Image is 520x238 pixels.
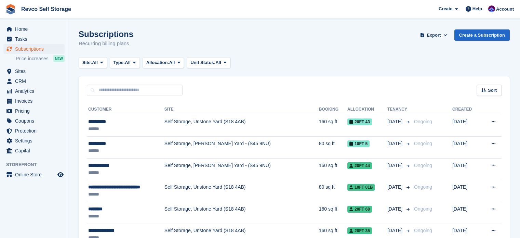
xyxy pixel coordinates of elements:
span: Sites [15,66,56,76]
img: Lianne Revell [488,5,495,12]
a: menu [3,136,65,146]
span: Ongoing [414,141,432,146]
span: Settings [15,136,56,146]
td: Self Storage, Unstone Yard (S18 4AB) [164,202,319,224]
td: Self Storage, Unstone Yard (S18 4AB) [164,180,319,202]
span: Unit Status: [190,59,215,66]
span: Type: [114,59,125,66]
span: 20ft 44 [347,162,372,169]
span: Ongoing [414,119,432,124]
span: Capital [15,146,56,155]
span: Storefront [6,161,68,168]
th: Customer [87,104,164,115]
span: All [215,59,221,66]
a: menu [3,44,65,54]
a: menu [3,126,65,136]
span: All [169,59,175,66]
th: Site [164,104,319,115]
span: Subscriptions [15,44,56,54]
a: Preview store [56,171,65,179]
span: Price increases [16,55,49,62]
a: Price increases NEW [16,55,65,62]
a: menu [3,170,65,179]
p: Recurring billing plans [79,40,133,48]
span: Allocation: [146,59,169,66]
button: Unit Status: All [187,57,230,68]
a: menu [3,96,65,106]
th: Allocation [347,104,387,115]
span: [DATE] [387,140,404,147]
span: Coupons [15,116,56,126]
span: Export [427,32,441,39]
span: Invoices [15,96,56,106]
td: [DATE] [452,115,481,137]
span: [DATE] [387,184,404,191]
button: Allocation: All [143,57,184,68]
span: All [92,59,98,66]
a: Revco Self Storage [18,3,74,15]
a: menu [3,34,65,44]
span: Home [15,24,56,34]
img: stora-icon-8386f47178a22dfd0bd8f6a31ec36ba5ce8667c1dd55bd0f319d3a0aa187defe.svg [5,4,16,14]
span: Ongoing [414,163,432,168]
td: 160 sq ft [319,158,347,180]
td: [DATE] [452,158,481,180]
span: [DATE] [387,205,404,213]
td: 160 sq ft [319,115,347,137]
td: [DATE] [452,202,481,224]
span: Sort [488,87,497,94]
span: Ongoing [414,184,432,190]
th: Tenancy [387,104,411,115]
span: Create [439,5,452,12]
div: NEW [53,55,65,62]
h1: Subscriptions [79,29,133,39]
span: 20ft 43 [347,118,372,125]
a: menu [3,66,65,76]
span: Analytics [15,86,56,96]
span: [DATE] [387,162,404,169]
span: Site: [82,59,92,66]
td: [DATE] [452,180,481,202]
span: Account [496,6,514,13]
td: 80 sq ft [319,137,347,159]
span: 10ft 5 [347,140,370,147]
td: Self Storage, Unstone Yard (S18 4AB) [164,115,319,137]
a: menu [3,24,65,34]
th: Booking [319,104,347,115]
span: [DATE] [387,227,404,234]
span: CRM [15,76,56,86]
button: Export [419,29,449,41]
span: Online Store [15,170,56,179]
span: Help [472,5,482,12]
td: [DATE] [452,137,481,159]
button: Site: All [79,57,107,68]
a: menu [3,86,65,96]
td: 80 sq ft [319,180,347,202]
a: Create a Subscription [454,29,510,41]
th: Created [452,104,481,115]
span: All [125,59,131,66]
span: 10ft 01B [347,184,375,191]
span: [DATE] [387,118,404,125]
span: Ongoing [414,206,432,212]
span: Pricing [15,106,56,116]
button: Type: All [110,57,140,68]
span: 20ft 68 [347,206,372,213]
span: Tasks [15,34,56,44]
a: menu [3,116,65,126]
a: menu [3,76,65,86]
a: menu [3,146,65,155]
td: 160 sq ft [319,202,347,224]
span: Protection [15,126,56,136]
td: Self Storage, [PERSON_NAME] Yard - (S45 9NU) [164,158,319,180]
span: Ongoing [414,228,432,233]
td: Self Storage, [PERSON_NAME] Yard - (S45 9NU) [164,137,319,159]
a: menu [3,106,65,116]
span: 20ft 35 [347,227,372,234]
